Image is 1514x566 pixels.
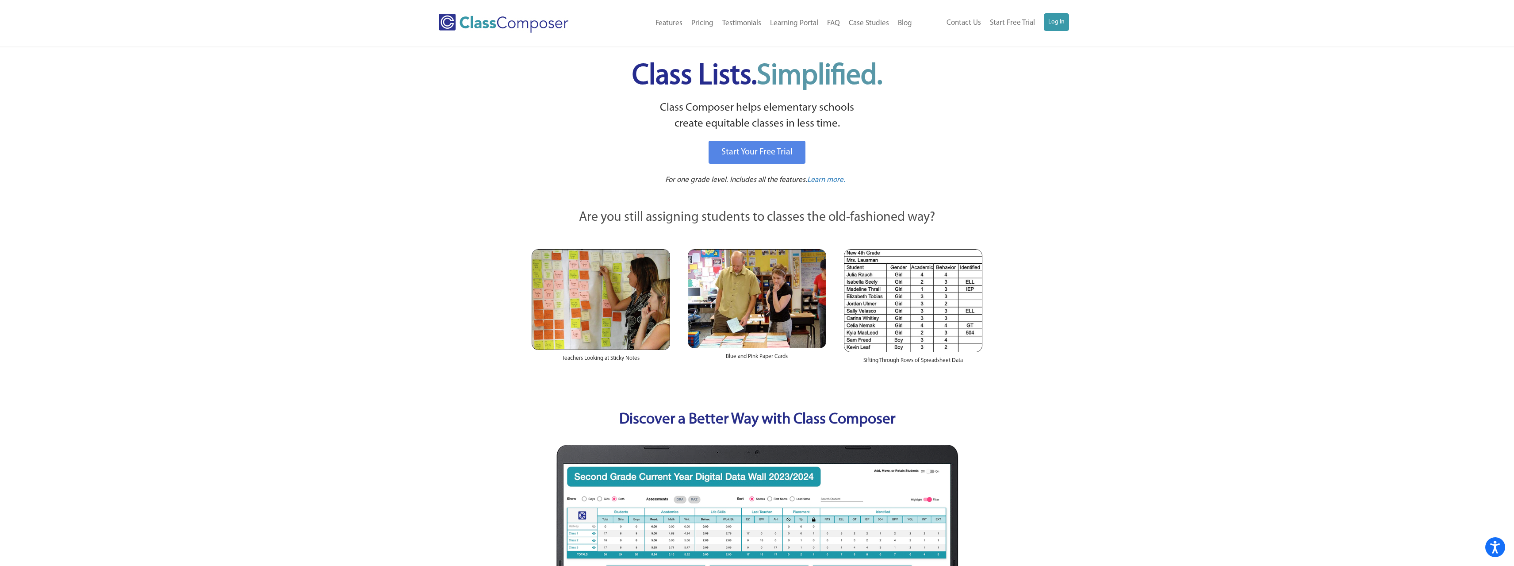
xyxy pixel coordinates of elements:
[687,14,718,33] a: Pricing
[439,14,568,33] img: Class Composer
[523,409,992,431] p: Discover a Better Way with Class Composer
[665,176,807,184] span: For one grade level. Includes all the features.
[532,249,670,350] img: Teachers Looking at Sticky Notes
[807,176,845,184] span: Learn more.
[688,249,826,348] img: Blue and Pink Paper Cards
[844,14,893,33] a: Case Studies
[844,352,982,373] div: Sifting Through Rows of Spreadsheet Data
[532,208,983,227] p: Are you still assigning students to classes the old-fashioned way?
[916,13,1069,33] nav: Header Menu
[651,14,687,33] a: Features
[893,14,916,33] a: Blog
[532,350,670,371] div: Teachers Looking at Sticky Notes
[632,62,882,91] span: Class Lists.
[718,14,766,33] a: Testimonials
[605,14,916,33] nav: Header Menu
[985,13,1039,33] a: Start Free Trial
[721,148,793,157] span: Start Your Free Trial
[807,175,845,186] a: Learn more.
[688,348,826,370] div: Blue and Pink Paper Cards
[942,13,985,33] a: Contact Us
[844,249,982,352] img: Spreadsheets
[757,62,882,91] span: Simplified.
[766,14,823,33] a: Learning Portal
[823,14,844,33] a: FAQ
[1044,13,1069,31] a: Log In
[709,141,805,164] a: Start Your Free Trial
[530,100,984,132] p: Class Composer helps elementary schools create equitable classes in less time.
